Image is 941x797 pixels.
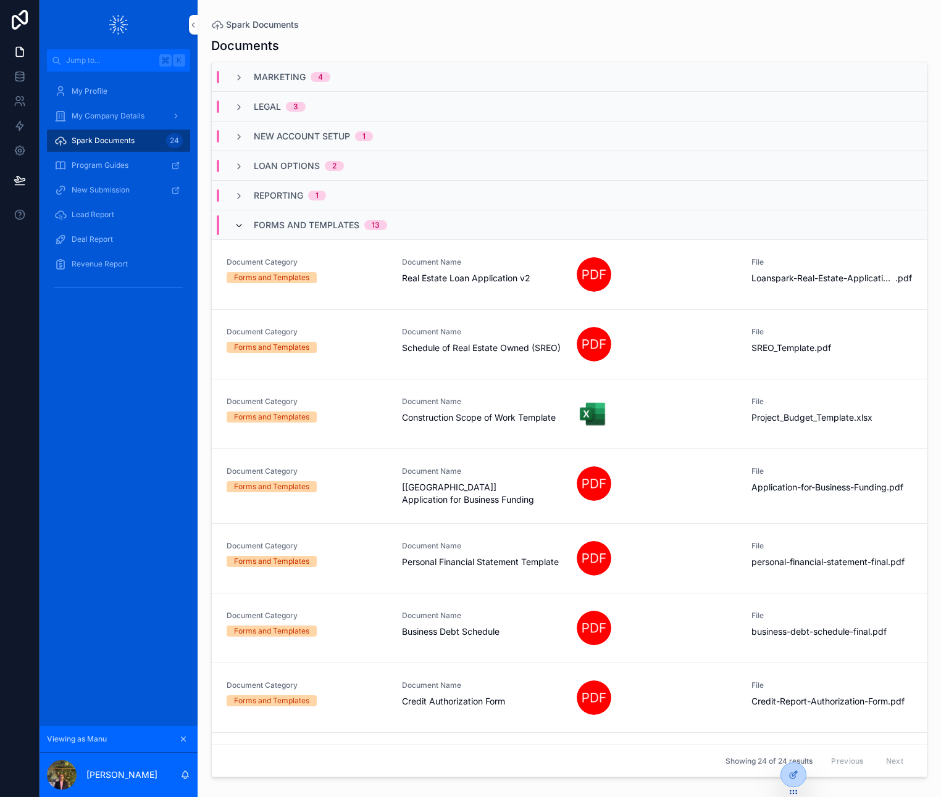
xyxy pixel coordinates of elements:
span: File [751,257,912,267]
span: My Company Details [72,111,144,121]
span: Credit Authorization Form [402,695,562,708]
span: .pdf [814,342,831,354]
span: Spark Documents [72,136,135,146]
div: 1 [316,191,319,200]
span: Project_Budget_Template [751,411,854,424]
a: Lead Report [47,204,190,226]
span: personal-financial-statement-final [751,556,888,568]
span: Document Name [402,541,562,551]
a: Spark Documents [211,19,299,31]
div: 2 [332,161,337,171]
a: My Company Details [47,105,190,127]
span: .pdf [888,695,905,708]
span: Document Category [227,611,387,621]
span: Document Category [227,327,387,337]
span: [[GEOGRAPHIC_DATA]] Application for Business Funding [402,481,562,506]
span: Forms and Templates [254,219,359,231]
a: Deal Report [47,228,190,250]
span: Document Name [402,611,562,621]
span: Showing 24 of 24 results [726,756,813,766]
div: scrollable content [40,72,198,313]
div: 4 [318,72,323,82]
span: .pdf [887,481,903,493]
a: Revenue Report [47,253,190,275]
span: Schedule of Real Estate Owned (SREO) [402,342,562,354]
span: Credit-Report-Authorization-Form [751,695,888,708]
div: Forms and Templates [234,272,309,283]
div: 3 [293,102,298,112]
a: My Profile [47,80,190,102]
span: Revenue Report [72,259,128,269]
span: Document Category [227,680,387,690]
span: .pdf [888,556,905,568]
span: Jump to... [66,56,154,65]
span: Document Category [227,397,387,407]
span: Spark Documents [226,19,299,31]
span: Loan Options [254,160,320,172]
span: Personal Financial Statement Template [402,556,562,568]
span: Deal Report [72,234,113,244]
div: Forms and Templates [234,411,309,423]
span: Legal [254,101,281,113]
div: Forms and Templates [234,481,309,492]
div: Forms and Templates [234,556,309,567]
span: .xlsx [854,411,872,424]
div: Forms and Templates [234,342,309,353]
span: File [751,397,912,407]
button: Jump to...K [47,49,190,72]
span: K [174,56,184,65]
p: [PERSON_NAME] [86,769,157,781]
span: New Submission [72,185,130,195]
div: 1 [362,131,366,141]
span: .pdf [870,626,887,638]
span: My Profile [72,86,107,96]
div: 13 [372,220,380,230]
span: Program Guides [72,160,128,170]
span: Business Debt Schedule [402,626,562,638]
span: Marketing [254,71,306,83]
span: SREO_Template [751,342,814,354]
span: Document Name [402,257,562,267]
span: Document Category [227,257,387,267]
span: Document Name [402,680,562,690]
span: Document Category [227,541,387,551]
div: 24 [166,133,183,148]
a: New Submission [47,179,190,201]
img: App logo [109,15,128,35]
span: File [751,680,912,690]
span: Reporting [254,189,303,202]
a: Spark Documents24 [47,130,190,152]
span: New account setup [254,130,350,142]
span: Document Name [402,466,562,476]
span: File [751,541,912,551]
span: File [751,611,912,621]
span: Document Category [227,466,387,476]
span: business-debt-schedule-final [751,626,870,638]
span: Real Estate Loan Application v2 [402,272,562,284]
h1: Documents [211,37,279,54]
span: Construction Scope of Work Template [402,411,562,424]
div: Forms and Templates [234,695,309,706]
span: Loanspark-Real-Estate-Application-2.0 [751,272,895,284]
span: .pdf [895,272,912,284]
span: Document Name [402,397,562,407]
div: Forms and Templates [234,626,309,637]
span: File [751,466,912,476]
span: Application-for-Business-Funding [751,481,887,493]
span: File [751,327,912,337]
span: Document Name [402,327,562,337]
a: Program Guides [47,154,190,176]
span: Viewing as Manu [47,734,107,744]
span: Lead Report [72,210,114,220]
